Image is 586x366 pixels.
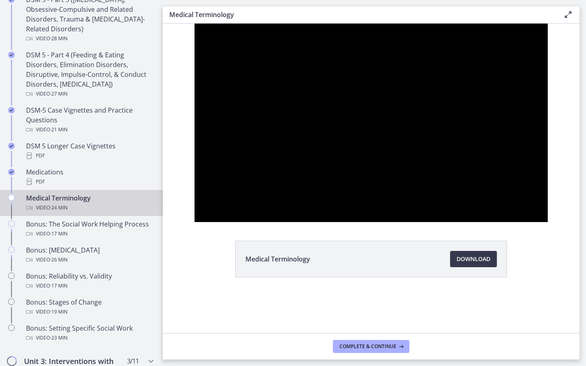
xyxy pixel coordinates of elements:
i: Completed [8,169,15,175]
div: Video [26,34,153,44]
button: Complete & continue [333,340,409,353]
span: · 19 min [50,307,68,317]
span: 3 / 11 [127,356,139,366]
span: · 28 min [50,34,68,44]
div: Video [26,281,153,291]
span: · 17 min [50,229,68,239]
h3: Medical Terminology [169,10,550,20]
div: Video [26,333,153,343]
div: Video [26,125,153,135]
div: Bonus: Reliability vs. Validity [26,271,153,291]
div: PDF [26,151,153,161]
span: · 21 min [50,125,68,135]
div: Bonus: The Social Work Helping Process [26,219,153,239]
div: Video [26,89,153,99]
a: Download [450,251,497,267]
span: Complete & continue [339,343,396,350]
span: Download [457,254,490,264]
i: Completed [8,52,15,58]
i: Completed [8,107,15,113]
span: · 27 min [50,89,68,99]
span: · 17 min [50,281,68,291]
div: Video [26,307,153,317]
div: Bonus: [MEDICAL_DATA] [26,245,153,265]
div: Video [26,229,153,239]
span: · 23 min [50,333,68,343]
div: Bonus: Setting Specific Social Work [26,323,153,343]
span: Medical Terminology [245,254,310,264]
i: Completed [8,143,15,149]
div: PDF [26,177,153,187]
div: Video [26,203,153,213]
iframe: Video Lesson [163,24,579,222]
div: DSM-5 Case Vignettes and Practice Questions [26,105,153,135]
span: · 24 min [50,203,68,213]
div: Medical Terminology [26,193,153,213]
div: DSM 5 Longer Case Vignettes [26,141,153,161]
div: Video [26,255,153,265]
span: · 26 min [50,255,68,265]
div: Bonus: Stages of Change [26,297,153,317]
div: DSM 5 - Part 4 (Feeding & Eating Disorders, Elimination Disorders, Disruptive, Impulse-Control, &... [26,50,153,99]
div: Medications [26,167,153,187]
